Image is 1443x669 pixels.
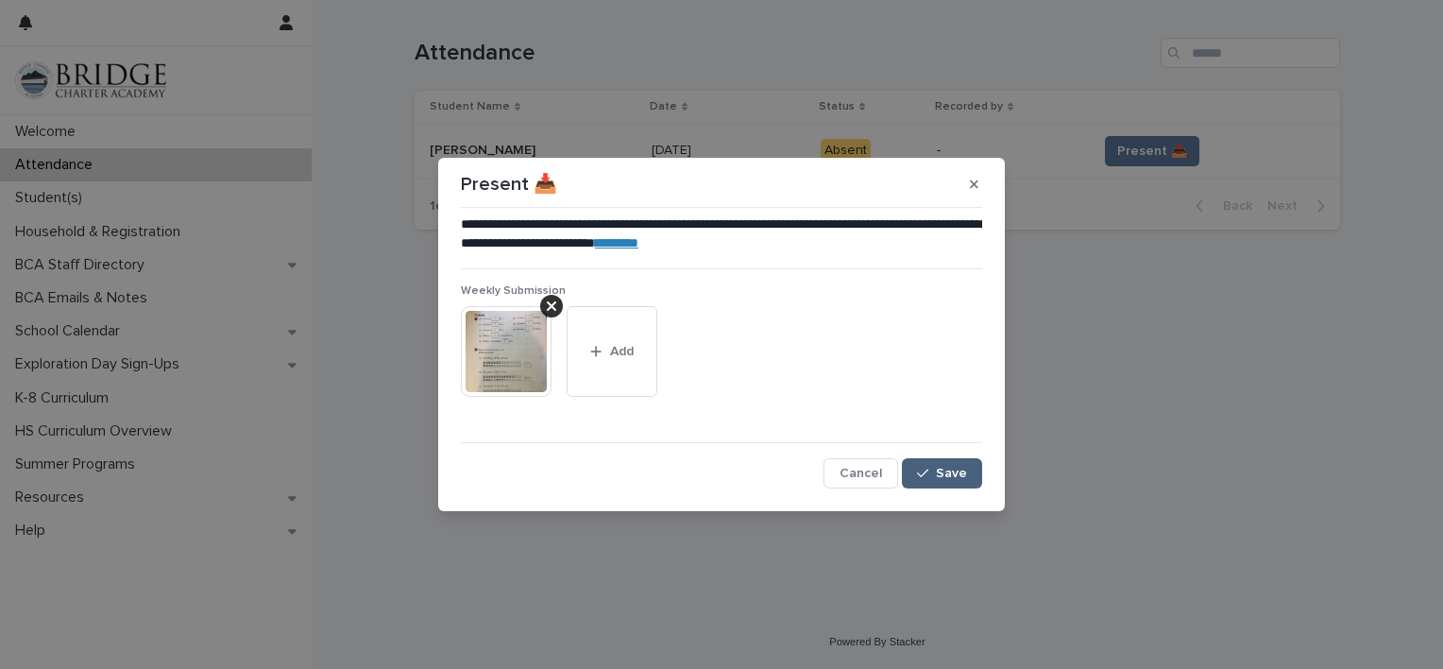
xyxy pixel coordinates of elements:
button: Cancel [823,458,898,489]
p: Present 📥 [461,173,557,196]
span: Save [936,467,967,480]
span: Weekly Submission [461,285,566,297]
span: Add [610,345,634,358]
button: Save [902,458,982,489]
button: Add [567,306,657,397]
span: Cancel [840,467,882,480]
